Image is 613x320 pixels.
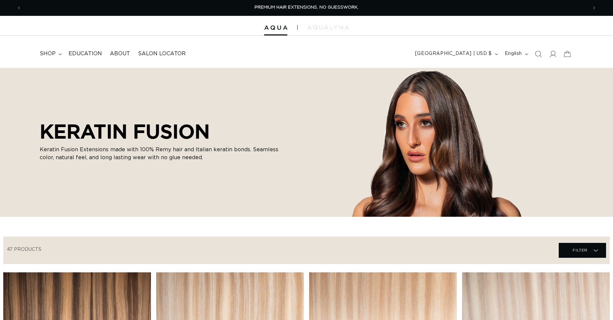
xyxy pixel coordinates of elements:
summary: Filter [559,243,606,258]
a: Education [65,46,106,61]
span: shop [40,50,56,57]
span: 47 products [7,247,41,252]
span: [GEOGRAPHIC_DATA] | USD $ [415,50,492,57]
span: Filter [573,244,588,256]
span: Education [69,50,102,57]
img: Aqua Hair Extensions [264,25,287,30]
button: English [501,48,531,60]
a: About [106,46,134,61]
img: aqualyna.com [307,25,349,29]
button: [GEOGRAPHIC_DATA] | USD $ [411,48,501,60]
span: English [505,50,522,57]
summary: Search [531,47,545,61]
a: Salon Locator [134,46,190,61]
p: Keratin Fusion Extensions made with 100% Remy hair and Italian keratin bonds. Seamless color, nat... [40,146,291,161]
summary: shop [36,46,65,61]
span: Salon Locator [138,50,186,57]
span: PREMIUM HAIR EXTENSIONS. NO GUESSWORK. [255,5,358,10]
span: About [110,50,130,57]
button: Previous announcement [12,2,26,14]
button: Next announcement [587,2,601,14]
h2: KERATIN FUSION [40,120,291,143]
iframe: Chat Widget [580,288,613,320]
